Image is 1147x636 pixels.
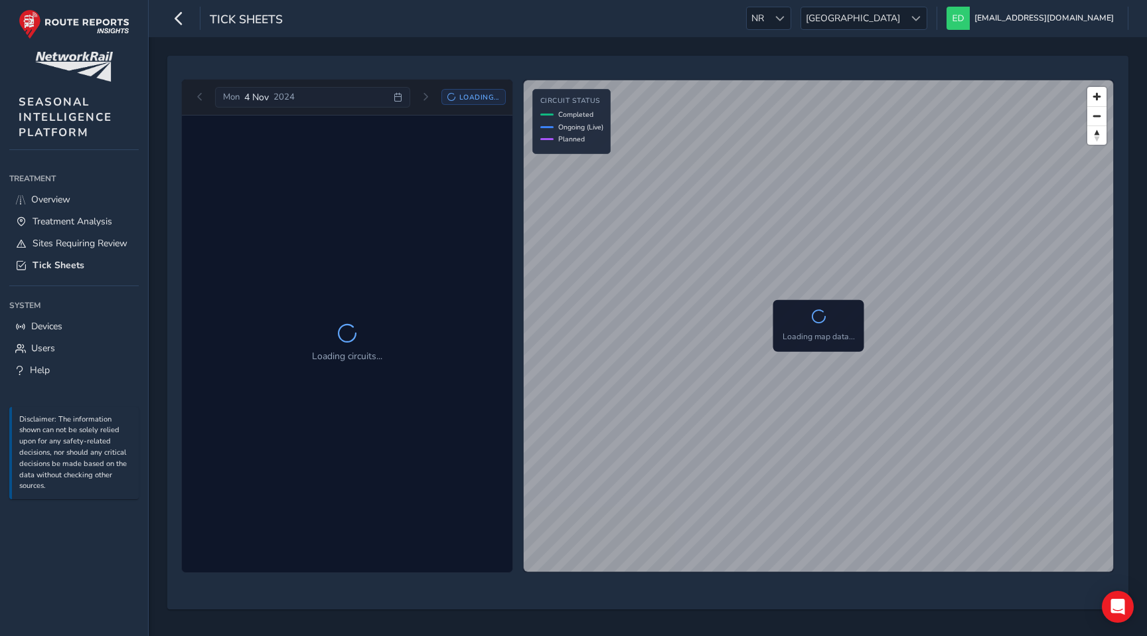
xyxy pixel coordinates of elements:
[9,359,139,381] a: Help
[31,320,62,333] span: Devices
[9,232,139,254] a: Sites Requiring Review
[1102,591,1134,623] div: Open Intercom Messenger
[9,315,139,337] a: Devices
[9,210,139,232] a: Treatment Analysis
[558,110,593,119] span: Completed
[210,11,283,30] span: Tick Sheets
[9,169,139,189] div: Treatment
[9,295,139,315] div: System
[19,414,132,493] p: Disclaimer: The information shown can not be solely relied upon for any safety-related decisions,...
[33,215,112,228] span: Treatment Analysis
[1087,106,1107,125] button: Zoom out
[312,349,382,363] p: Loading circuits...
[9,337,139,359] a: Users
[540,97,603,106] h4: Circuit Status
[558,134,585,144] span: Planned
[273,91,295,103] span: 2024
[9,189,139,210] a: Overview
[19,9,129,39] img: rr logo
[747,7,769,29] span: NR
[1087,87,1107,106] button: Zoom in
[1087,125,1107,145] button: Reset bearing to north
[9,254,139,276] a: Tick Sheets
[558,122,603,132] span: Ongoing (Live)
[33,237,127,250] span: Sites Requiring Review
[947,7,1118,30] button: [EMAIL_ADDRESS][DOMAIN_NAME]
[783,331,855,343] p: Loading map data...
[524,80,1113,572] canvas: Map
[30,364,50,376] span: Help
[974,7,1114,30] span: [EMAIL_ADDRESS][DOMAIN_NAME]
[31,342,55,355] span: Users
[35,52,113,82] img: customer logo
[19,94,112,140] span: SEASONAL INTELLIGENCE PLATFORM
[459,92,499,102] span: Loading...
[33,259,84,272] span: Tick Sheets
[223,91,240,103] span: Mon
[801,7,905,29] span: [GEOGRAPHIC_DATA]
[244,91,269,104] span: 4 Nov
[31,193,70,206] span: Overview
[947,7,970,30] img: diamond-layout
